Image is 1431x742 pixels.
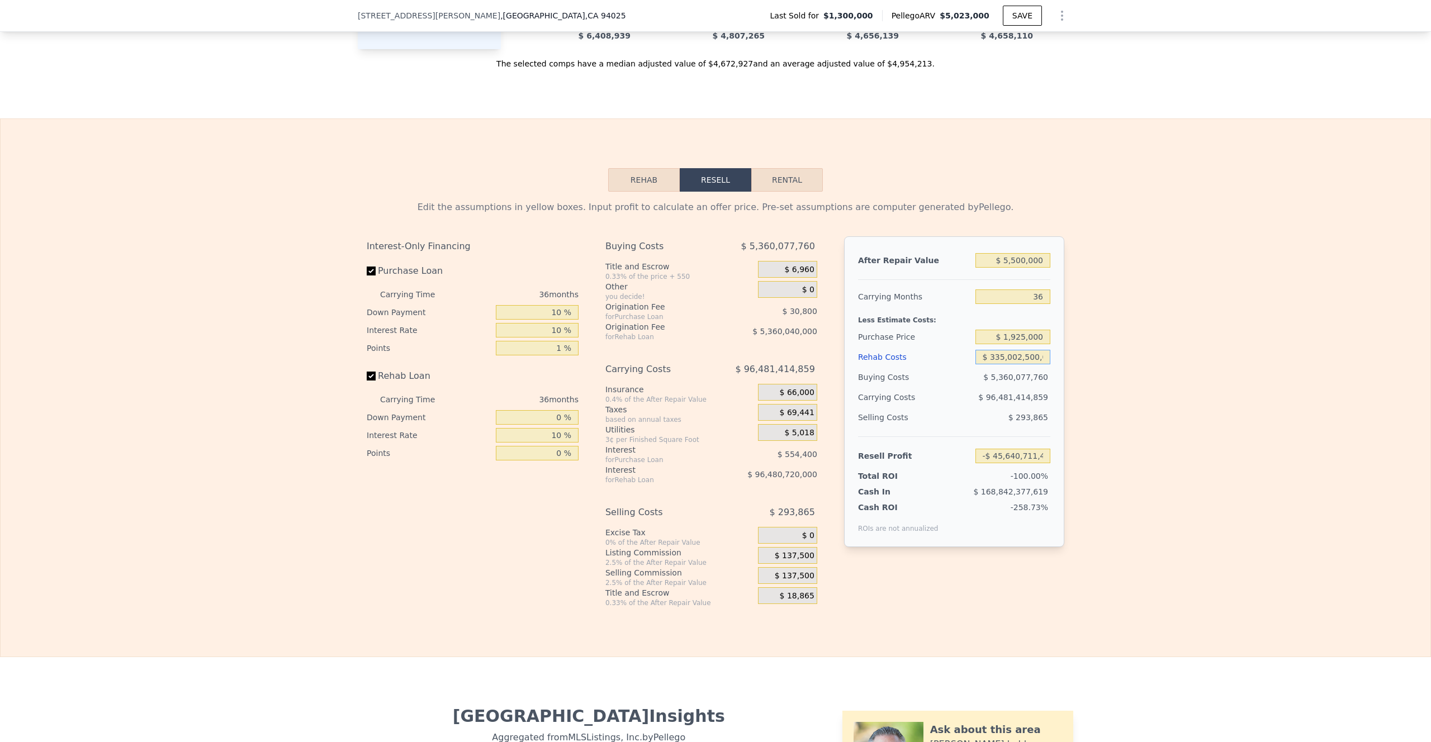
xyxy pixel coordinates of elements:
div: 0% of the After Repair Value [605,538,754,547]
div: Carrying Time [380,286,453,303]
div: 0.33% of the After Repair Value [605,598,754,607]
span: -258.73% [1011,503,1048,512]
div: Excise Tax [605,527,754,538]
div: Interest-Only Financing [367,236,579,256]
span: $ 137,500 [775,571,814,581]
span: , [GEOGRAPHIC_DATA] [500,10,626,21]
div: Origination Fee [605,301,730,312]
div: Carrying Costs [605,359,730,379]
span: $ 4,656,139 [847,31,899,40]
span: $ 137,500 [775,551,814,561]
div: Points [367,444,491,462]
div: based on annual taxes [605,415,754,424]
div: 0.4% of the After Repair Value [605,395,754,404]
span: , CA 94025 [585,11,626,20]
div: Origination Fee [605,321,730,332]
label: Purchase Loan [367,261,491,281]
div: Title and Escrow [605,261,754,272]
span: -100.00% [1011,472,1048,481]
span: $ 0 [802,285,814,295]
div: Selling Costs [858,407,971,427]
div: [GEOGRAPHIC_DATA] Insights [367,706,811,726]
span: $ 30,800 [783,307,817,316]
span: $ 66,000 [780,388,814,398]
div: Purchase Price [858,327,971,347]
span: $ 554,400 [778,450,817,459]
span: $1,300,000 [823,10,873,21]
div: Selling Costs [605,502,730,522]
span: $ 293,865 [1008,413,1048,422]
div: 0.33% of the price + 550 [605,272,754,281]
div: Interest Rate [367,426,491,444]
span: $ 96,481,414,859 [978,393,1048,402]
div: 2.5% of the After Repair Value [605,578,754,587]
div: ROIs are not annualized [858,513,939,533]
div: Selling Commission [605,567,754,578]
button: Resell [680,168,751,192]
label: Rehab Loan [367,366,491,386]
input: Purchase Loan [367,267,376,275]
span: $ 96,480,720,000 [747,470,817,479]
span: $ 18,865 [780,591,814,601]
span: $ 6,408,939 [579,31,631,40]
span: $ 5,360,040,000 [752,327,817,336]
div: The selected comps have a median adjusted value of $4,672,927 and an average adjusted value of $4... [358,49,1073,69]
button: Rental [751,168,823,192]
span: $ 6,960 [784,265,814,275]
div: Other [605,281,754,292]
span: $ 5,360,077,760 [983,373,1048,382]
div: Interest Rate [367,321,491,339]
span: $ 5,360,077,760 [741,236,815,256]
div: Rehab Costs [858,347,971,367]
span: Pellego ARV [892,10,940,21]
div: Points [367,339,491,357]
span: Last Sold for [770,10,824,21]
div: Title and Escrow [605,587,754,598]
div: Resell Profit [858,446,971,466]
div: Total ROI [858,470,928,482]
span: $5,023,000 [940,11,989,20]
button: Show Options [1051,4,1073,27]
div: 36 months [457,391,579,408]
div: for Purchase Loan [605,312,730,321]
span: $ 4,658,110 [981,31,1033,40]
span: $ 293,865 [769,502,814,522]
span: $ 168,842,377,619 [973,487,1048,496]
div: Down Payment [367,303,491,321]
div: Interest [605,444,730,455]
div: Cash ROI [858,502,939,513]
button: Rehab [608,168,680,192]
div: for Purchase Loan [605,455,730,464]
input: Rehab Loan [367,372,376,380]
div: 3¢ per Finished Square Foot [605,435,754,444]
div: Buying Costs [858,367,971,387]
div: 2.5% of the After Repair Value [605,558,754,567]
span: $ 4,807,265 [713,31,765,40]
div: Buying Costs [605,236,730,256]
div: After Repair Value [858,250,971,270]
span: $ 5,018 [784,428,814,438]
span: $ 69,441 [780,408,814,418]
div: for Rehab Loan [605,475,730,484]
div: Carrying Time [380,391,453,408]
div: Taxes [605,404,754,415]
div: Insurance [605,384,754,395]
div: Edit the assumptions in yellow boxes. Input profit to calculate an offer price. Pre-set assumptio... [367,201,1064,214]
span: $ 0 [802,531,814,541]
div: Ask about this area [930,722,1041,738]
div: Less Estimate Costs: [858,307,1050,327]
div: Listing Commission [605,547,754,558]
div: Carrying Months [858,287,971,307]
button: SAVE [1003,6,1042,26]
div: 36 months [457,286,579,303]
div: Carrying Costs [858,387,928,407]
span: [STREET_ADDRESS][PERSON_NAME] [358,10,500,21]
div: Utilities [605,424,754,435]
div: Cash In [858,486,928,497]
div: for Rehab Loan [605,332,730,341]
div: Interest [605,464,730,475]
span: $ 96,481,414,859 [735,359,815,379]
div: you decide! [605,292,754,301]
div: Down Payment [367,408,491,426]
